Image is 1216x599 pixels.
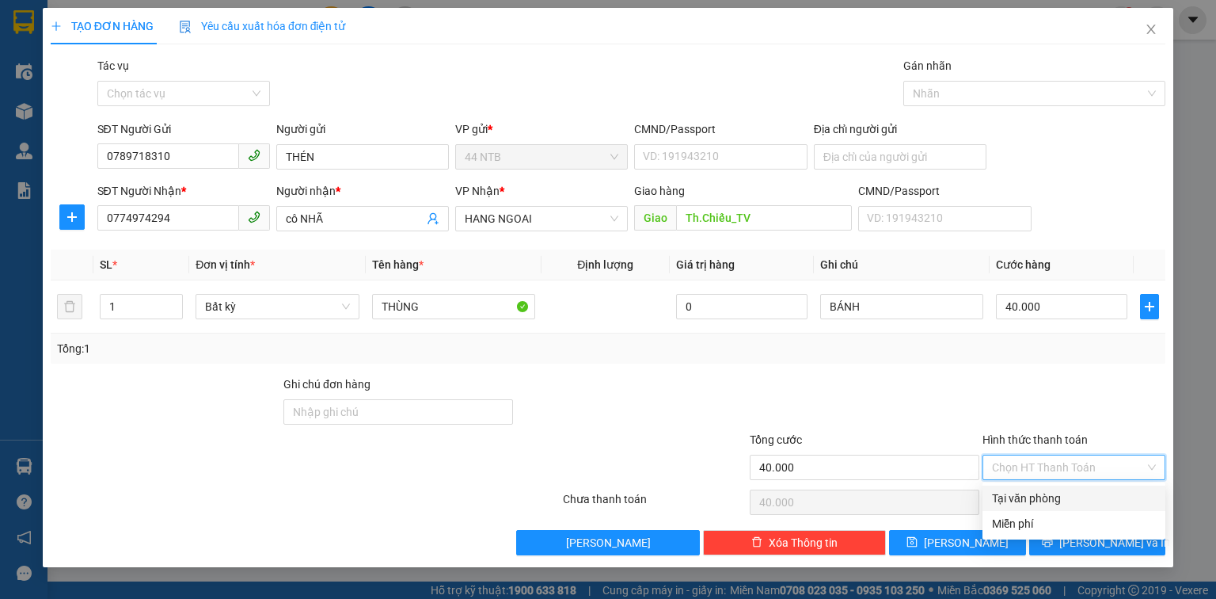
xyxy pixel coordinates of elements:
span: Đơn vị tính [196,258,255,271]
span: phone [248,149,260,162]
input: 0 [676,294,807,319]
label: Gán nhãn [903,59,952,72]
div: Miễn phí [992,515,1156,532]
span: Định lượng [577,258,633,271]
button: plus [1140,294,1159,319]
div: SĐT Người Nhận [97,182,270,200]
span: VP Nhận [455,185,500,197]
button: plus [59,204,85,230]
div: CMND/Passport [634,120,807,138]
span: Cước hàng [996,258,1051,271]
button: printer[PERSON_NAME] và In [1029,530,1166,555]
input: Dọc đường [676,205,852,231]
span: HANG NGOAI [465,207,618,231]
img: icon [179,21,192,33]
span: phone [248,211,260,223]
label: Hình thức thanh toán [982,433,1088,446]
span: [PERSON_NAME] [924,534,1009,551]
span: SL [100,258,112,271]
span: Tổng cước [750,433,802,446]
span: Giao [634,205,676,231]
span: Giá trị hàng [676,258,735,271]
span: plus [51,21,62,32]
div: CMND/Passport [858,182,1031,200]
span: close [1145,23,1157,36]
span: Bất kỳ [205,295,349,319]
div: Người nhận [276,182,449,200]
div: Địa chỉ người gửi [814,120,986,138]
span: plus [1141,300,1158,313]
button: delete [57,294,82,319]
div: Tại văn phòng [992,490,1156,507]
span: save [906,536,918,549]
label: Ghi chú đơn hàng [283,378,370,391]
button: save[PERSON_NAME] [889,530,1026,555]
input: VD: Bàn, Ghế [372,294,535,319]
span: delete [751,536,762,549]
span: Giao hàng [634,185,685,197]
span: TẠO ĐƠN HÀNG [51,20,154,32]
span: plus [60,211,84,223]
button: [PERSON_NAME] [516,530,699,555]
input: Ghi chú đơn hàng [283,399,513,425]
span: printer [1042,536,1053,549]
th: Ghi chú [814,250,990,280]
input: Địa chỉ của người gửi [814,144,986,170]
button: deleteXóa Thông tin [703,530,886,555]
div: Chưa thanh toán [561,490,747,518]
div: Tổng: 1 [57,340,470,357]
span: [PERSON_NAME] [566,534,651,551]
span: user-add [427,212,439,225]
span: Tên hàng [372,258,424,271]
span: Xóa Thông tin [769,534,838,551]
span: 44 NTB [465,145,618,169]
button: Close [1129,8,1173,52]
div: SĐT Người Gửi [97,120,270,138]
input: Ghi Chú [820,294,983,319]
span: Yêu cầu xuất hóa đơn điện tử [179,20,346,32]
label: Tác vụ [97,59,129,72]
div: VP gửi [455,120,628,138]
div: Người gửi [276,120,449,138]
span: [PERSON_NAME] và In [1059,534,1170,551]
